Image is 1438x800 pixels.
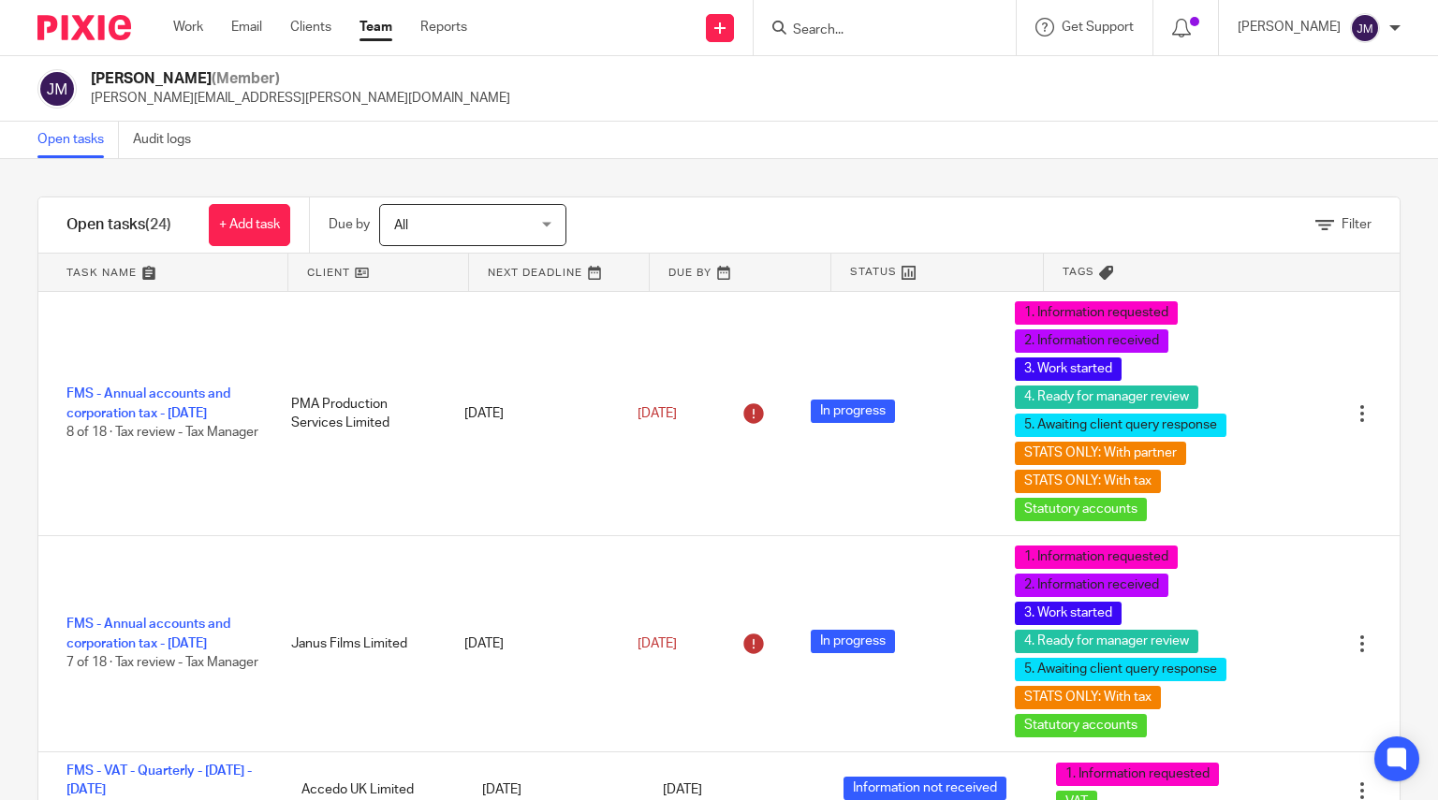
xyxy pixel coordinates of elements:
[420,18,467,36] a: Reports
[850,264,897,280] span: Status
[91,89,510,108] p: [PERSON_NAME][EMAIL_ADDRESS][PERSON_NAME][DOMAIN_NAME]
[446,625,619,662] div: [DATE]
[272,385,446,443] div: PMA Production Services Limited
[145,217,171,232] span: (24)
[231,18,262,36] a: Email
[37,122,119,158] a: Open tasks
[133,122,205,158] a: Audit logs
[638,407,677,420] span: [DATE]
[1015,470,1161,493] span: STATS ONLY: With tax
[66,764,252,796] a: FMS - VAT - Quarterly - [DATE] - [DATE]
[1015,545,1178,569] span: 1. Information requested
[37,15,131,40] img: Pixie
[1015,714,1147,737] span: Statutory accounts
[1015,385,1198,409] span: 4. Ready for manager review
[1015,357,1122,381] span: 3. Work started
[791,22,960,39] input: Search
[1015,574,1168,597] span: 2. Information received
[811,400,895,423] span: In progress
[272,625,446,662] div: Janus Films Limited
[638,637,677,650] span: [DATE]
[66,215,171,235] h1: Open tasks
[66,618,230,649] a: FMS - Annual accounts and corporation tax - [DATE]
[1238,18,1341,36] p: [PERSON_NAME]
[359,18,392,36] a: Team
[1350,13,1380,43] img: svg%3E
[1015,301,1178,325] span: 1. Information requested
[1342,218,1372,231] span: Filter
[1015,602,1122,625] span: 3. Work started
[212,71,280,86] span: (Member)
[394,219,408,232] span: All
[173,18,203,36] a: Work
[290,18,331,36] a: Clients
[1015,658,1226,681] span: 5. Awaiting client query response
[446,395,619,432] div: [DATE]
[663,784,702,797] span: [DATE]
[91,69,510,89] h2: [PERSON_NAME]
[1062,21,1134,34] span: Get Support
[1015,329,1168,353] span: 2. Information received
[1015,442,1186,465] span: STATS ONLY: With partner
[66,656,258,669] span: 7 of 18 · Tax review - Tax Manager
[1015,686,1161,709] span: STATS ONLY: With tax
[37,69,77,109] img: svg%3E
[209,204,290,246] a: + Add task
[329,215,370,234] p: Due by
[1015,498,1147,521] span: Statutory accounts
[66,387,230,419] a: FMS - Annual accounts and corporation tax - [DATE]
[844,777,1006,800] span: Information not received
[1056,763,1219,786] span: 1. Information requested
[66,426,258,439] span: 8 of 18 · Tax review - Tax Manager
[1015,630,1198,653] span: 4. Ready for manager review
[1015,414,1226,437] span: 5. Awaiting client query response
[1063,264,1094,280] span: Tags
[811,630,895,653] span: In progress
